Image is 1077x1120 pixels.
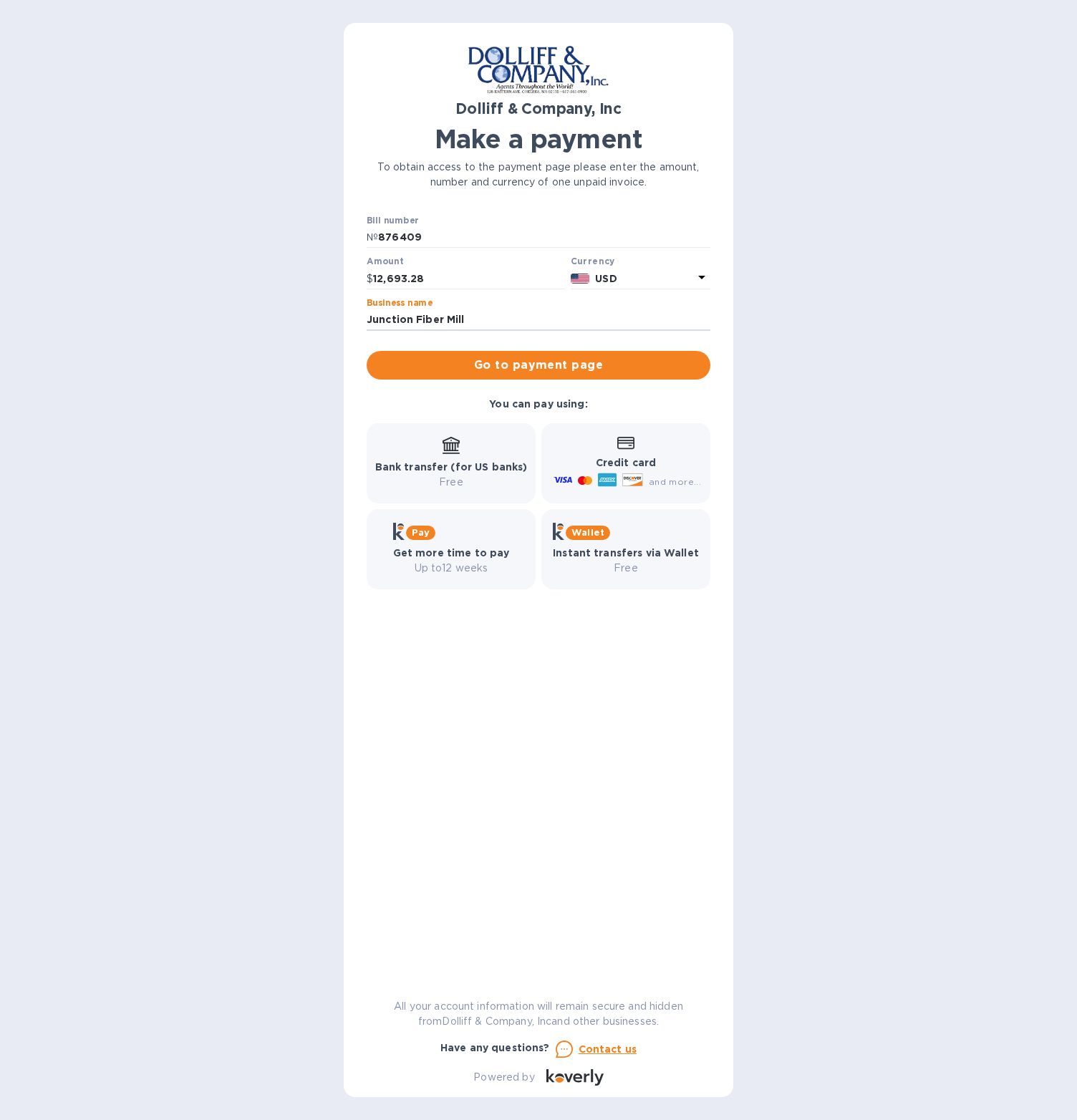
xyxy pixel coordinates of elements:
p: $ [367,271,373,286]
b: Dolliff & Company, Inc [455,100,622,117]
label: Bill number [367,216,418,225]
b: Credit card [596,457,656,468]
button: Go to payment page [367,351,710,380]
b: Pay [412,527,430,538]
b: Get more time to pay [393,547,510,559]
span: and more... [649,476,701,487]
label: Business name [367,299,433,307]
input: Enter bill number [378,227,710,248]
h1: Make a payment [367,124,710,154]
label: Amount [367,258,403,266]
p: Free [553,561,699,576]
p: Powered by [473,1070,534,1085]
input: Enter business name [367,309,710,331]
b: Bank transfer (for US banks) [375,461,528,473]
p: Free [375,475,528,490]
b: USD [595,273,617,284]
img: USD [571,274,590,284]
b: Instant transfers via Wallet [553,547,699,559]
b: Have any questions? [440,1042,550,1053]
p: № [367,230,378,245]
input: 0.00 [373,268,565,289]
b: Currency [571,256,615,266]
p: To obtain access to the payment page please enter the amount, number and currency of one unpaid i... [367,160,710,190]
b: Wallet [571,527,604,538]
u: Contact us [579,1043,637,1055]
span: Go to payment page [378,357,699,374]
p: Up to 12 weeks [393,561,510,576]
p: All your account information will remain secure and hidden from Dolliff & Company, Inc and other ... [367,999,710,1029]
b: You can pay using: [489,398,587,410]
